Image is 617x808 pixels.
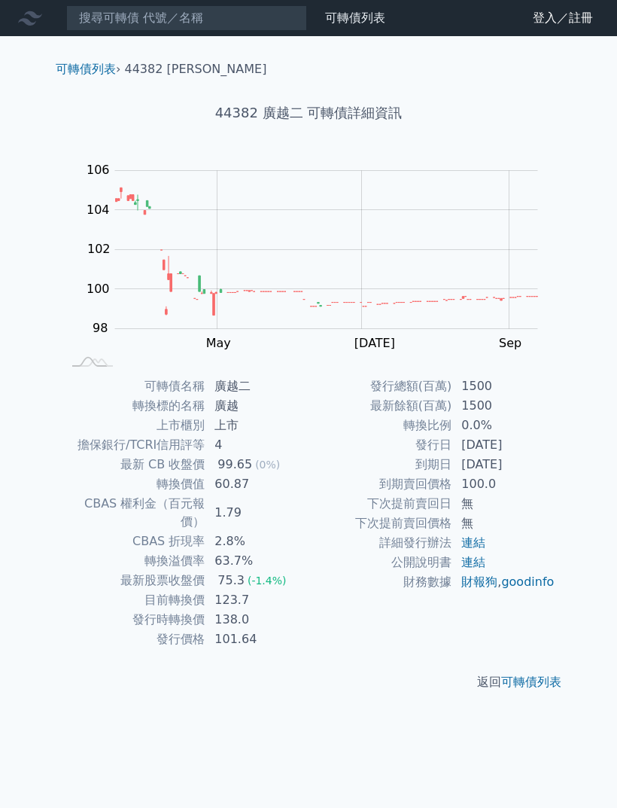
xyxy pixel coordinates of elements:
[255,459,280,471] span: (0%)
[205,416,308,435] td: 上市
[93,321,108,335] tspan: 98
[205,610,308,630] td: 138.0
[87,163,110,177] tspan: 106
[308,377,452,396] td: 發行總額(百萬)
[62,455,205,474] td: 最新 CB 收盤價
[325,11,385,25] a: 可轉債列表
[205,551,308,571] td: 63.7%
[62,474,205,494] td: 轉換價值
[206,336,231,350] tspan: May
[44,673,573,691] p: 返回
[56,60,120,78] li: ›
[205,532,308,551] td: 2.8%
[452,396,555,416] td: 1500
[521,6,605,30] a: 登入／註冊
[308,455,452,474] td: 到期日
[205,494,308,532] td: 1.79
[205,435,308,455] td: 4
[62,396,205,416] td: 轉換標的名稱
[501,575,554,589] a: goodinfo
[62,494,205,532] td: CBAS 權利金（百元報價）
[308,474,452,494] td: 到期賣回價格
[354,336,395,350] tspan: [DATE]
[452,514,555,533] td: 無
[461,555,485,569] a: 連結
[62,590,205,610] td: 目前轉換價
[308,553,452,572] td: 公開說明書
[62,377,205,396] td: 可轉債名稱
[214,456,255,474] div: 99.65
[308,572,452,592] td: 財務數據
[308,416,452,435] td: 轉換比例
[79,163,561,350] g: Chart
[125,60,267,78] li: 44382 [PERSON_NAME]
[205,377,308,396] td: 廣越二
[461,575,497,589] a: 財報狗
[452,435,555,455] td: [DATE]
[56,62,116,76] a: 可轉債列表
[62,571,205,590] td: 最新股票收盤價
[499,336,521,350] tspan: Sep
[501,675,561,689] a: 可轉債列表
[205,590,308,610] td: 123.7
[308,435,452,455] td: 發行日
[205,630,308,649] td: 101.64
[452,455,555,474] td: [DATE]
[62,630,205,649] td: 發行價格
[205,396,308,416] td: 廣越
[308,533,452,553] td: 詳細發行辦法
[452,494,555,514] td: 無
[308,514,452,533] td: 下次提前賣回價格
[87,203,110,217] tspan: 104
[248,575,287,587] span: (-1.4%)
[87,242,111,256] tspan: 102
[205,474,308,494] td: 60.87
[62,532,205,551] td: CBAS 折現率
[452,416,555,435] td: 0.0%
[44,102,573,123] h1: 44382 廣越二 可轉債詳細資訊
[452,377,555,396] td: 1500
[308,396,452,416] td: 最新餘額(百萬)
[214,572,248,590] div: 75.3
[308,494,452,514] td: 下次提前賣回日
[62,551,205,571] td: 轉換溢價率
[66,5,307,31] input: 搜尋可轉債 代號／名稱
[452,572,555,592] td: ,
[87,282,110,296] tspan: 100
[452,474,555,494] td: 100.0
[461,535,485,550] a: 連結
[62,610,205,630] td: 發行時轉換價
[62,435,205,455] td: 擔保銀行/TCRI信用評等
[62,416,205,435] td: 上市櫃別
